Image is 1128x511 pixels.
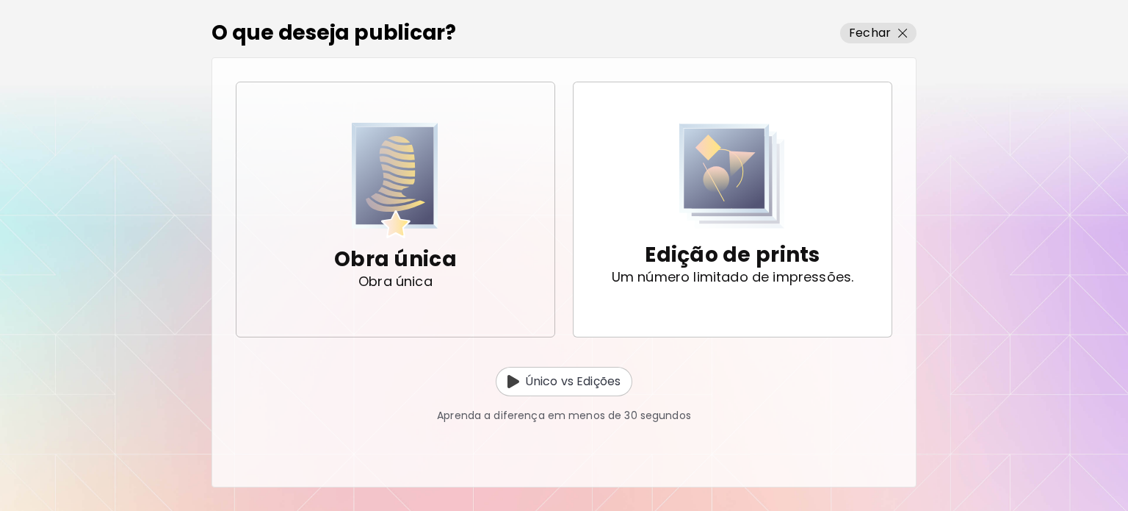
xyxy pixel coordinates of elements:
[437,408,691,424] p: Aprenda a diferença em menos de 30 segundos
[612,270,854,285] p: Um número limitado de impressões.
[507,375,519,388] img: Unique vs Edition
[645,240,820,270] p: Edição de prints
[236,82,555,337] button: Unique ArtworkObra únicaObra única
[679,123,785,229] img: Print Edition
[352,123,438,238] img: Unique Artwork
[525,373,621,390] p: Único vs Edições
[358,274,433,289] p: Obra única
[334,245,457,274] p: Obra única
[573,82,892,337] button: Print EditionEdição de printsUm número limitado de impressões.
[496,367,632,396] button: Unique vs EditionÚnico vs Edições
